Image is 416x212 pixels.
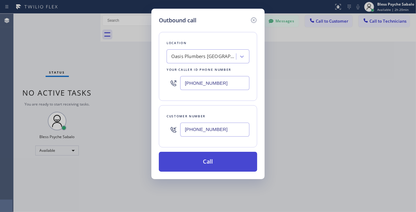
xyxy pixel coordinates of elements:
[159,16,196,25] h5: Outbound call
[167,40,249,46] div: Location
[171,53,236,60] div: Oasis Plumbers [GEOGRAPHIC_DATA][PERSON_NAME]
[167,66,249,73] div: Your caller id phone number
[180,76,249,90] input: (123) 456-7890
[167,113,249,120] div: Customer number
[180,123,249,137] input: (123) 456-7890
[159,152,257,172] button: Call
